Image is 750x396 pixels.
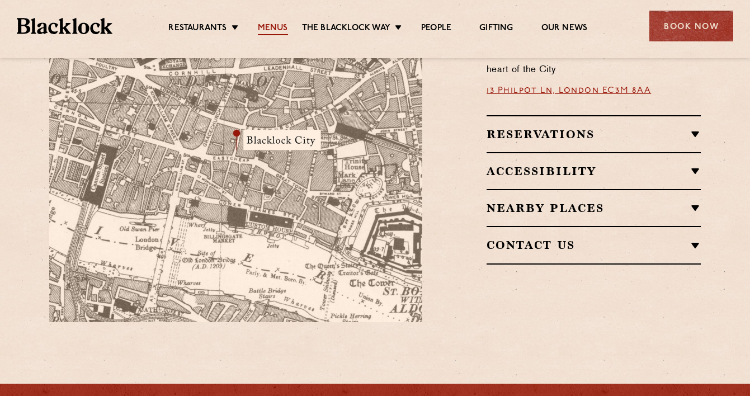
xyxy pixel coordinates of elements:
h2: Accessibility [487,164,701,178]
a: Our News [541,23,588,35]
div: Book Now [649,11,733,41]
h2: Reservations [487,128,701,141]
a: Restaurants [168,23,227,35]
a: The Blacklock Way [302,23,390,35]
img: svg%3E [280,218,436,323]
a: People [421,23,451,35]
h2: Nearby Places [487,201,701,215]
img: BL_Textured_Logo-footer-cropped.svg [17,18,112,34]
a: Gifting [479,23,513,35]
h2: Contact Us [487,238,701,252]
a: 13 Philpot Ln, London EC3M 8AA [487,86,651,95]
a: Menus [258,23,288,35]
